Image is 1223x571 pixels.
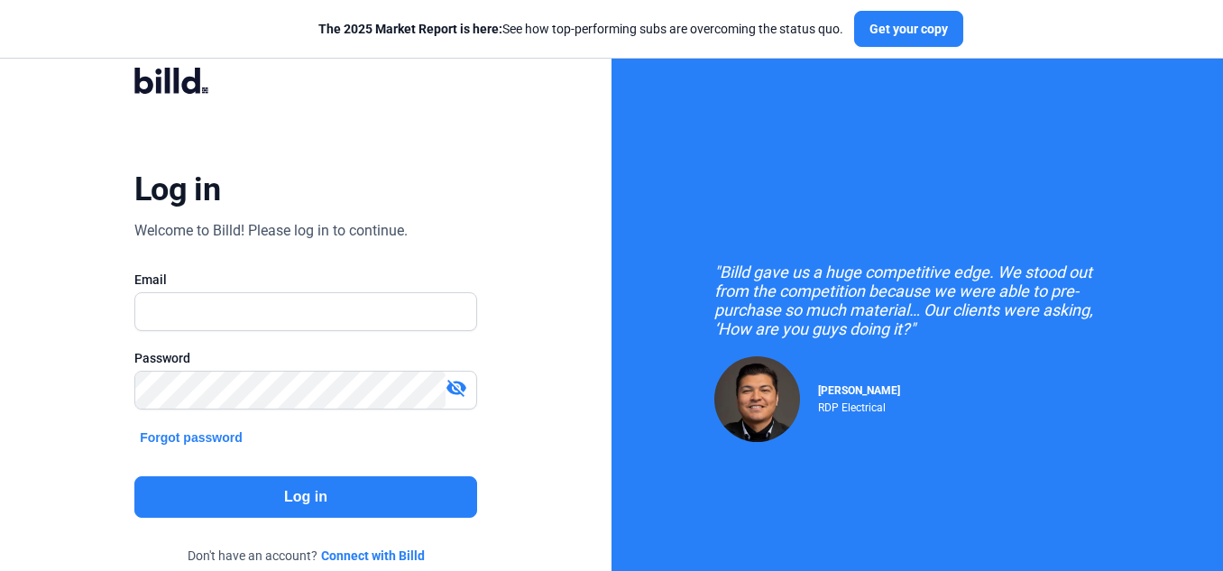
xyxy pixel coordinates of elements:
button: Forgot password [134,428,248,447]
mat-icon: visibility_off [446,377,467,399]
div: Welcome to Billd! Please log in to continue. [134,220,408,242]
div: "Billd gave us a huge competitive edge. We stood out from the competition because we were able to... [714,262,1120,338]
div: See how top-performing subs are overcoming the status quo. [318,20,843,38]
button: Get your copy [854,11,963,47]
span: The 2025 Market Report is here: [318,22,502,36]
img: Raul Pacheco [714,356,800,442]
div: Password [134,349,477,367]
div: Log in [134,170,220,209]
span: [PERSON_NAME] [818,384,900,397]
div: Email [134,271,477,289]
div: RDP Electrical [818,397,900,414]
div: Don't have an account? [134,547,477,565]
button: Log in [134,476,477,518]
a: Connect with Billd [321,547,425,565]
